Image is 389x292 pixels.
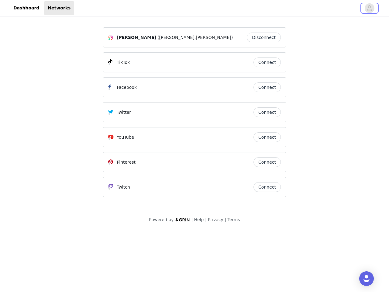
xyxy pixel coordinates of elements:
span: | [225,217,226,222]
span: | [191,217,193,222]
a: Terms [227,217,240,222]
p: TikTok [117,59,130,66]
span: Powered by [149,217,174,222]
button: Connect [253,107,281,117]
p: Twitch [117,184,130,190]
p: Twitter [117,109,131,116]
a: Help [194,217,204,222]
button: Connect [253,57,281,67]
p: Facebook [117,84,137,91]
a: Privacy [208,217,223,222]
a: Networks [44,1,74,15]
img: Instagram Icon [108,35,113,40]
a: Dashboard [10,1,43,15]
span: [PERSON_NAME] [117,34,156,41]
span: | [205,217,207,222]
div: Open Intercom Messenger [359,271,374,286]
span: ([PERSON_NAME].[PERSON_NAME]) [157,34,233,41]
button: Connect [253,82,281,92]
button: Disconnect [247,33,281,42]
div: avatar [367,3,372,13]
p: Pinterest [117,159,136,165]
p: YouTube [117,134,134,141]
button: Connect [253,132,281,142]
button: Connect [253,157,281,167]
img: logo [175,218,190,222]
button: Connect [253,182,281,192]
